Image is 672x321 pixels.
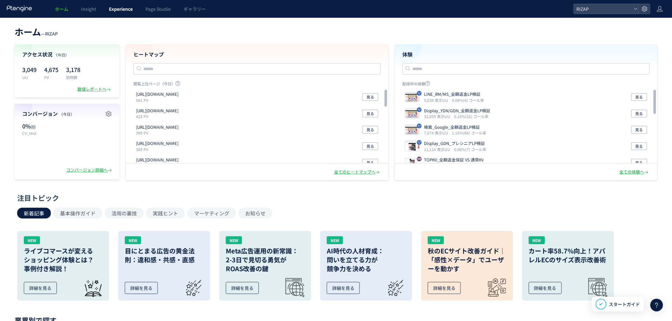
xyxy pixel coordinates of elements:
i: 0.08%(4) ゴール率 [452,97,484,103]
div: 全ての体験へ [620,169,650,175]
h3: Meta広告運用の新常識： 2-3日で見切る勇気が ROAS改善の鍵 [226,246,305,273]
p: 389 PV [136,147,181,152]
p: 訪問数 [66,75,80,80]
a: NEWAI時代の人材育成：問いを立てる力が競争力を決める詳細を見る [320,231,412,301]
a: NEWMeta広告運用の新常識：2-3日で見切る勇気がROAS改善の鍵詳細を見る [219,231,311,301]
button: 見る [362,159,378,167]
span: 見る [635,159,643,167]
span: Page Studio [145,6,171,12]
p: https://lp.rizap.jp/lp/training-230418 [136,141,178,147]
span: 見る [635,126,643,134]
div: 詳細を見る [24,282,57,294]
p: 422 PV [136,114,181,119]
p: TOPKV_全額返金保証 VS 通常KV [424,157,484,163]
button: 見る [631,159,647,167]
div: 全てのヒートマップへ [334,169,381,175]
div: — [15,25,58,38]
div: NEW [428,236,444,244]
img: cc8e9d4c3e88a6dd7563540d41df36b41756175980208.jpeg [405,110,419,119]
span: 見る [635,93,643,101]
div: 詳細を見る [226,282,259,294]
span: （今日） [54,52,69,57]
p: https://www.rizap.jp/plan [136,108,178,114]
button: 見る [362,126,378,134]
p: 3,178 [66,64,80,75]
i: 0.85%(19) ゴール率 [452,163,486,168]
button: 見る [362,93,378,101]
div: NEW [529,236,545,244]
div: 詳細を見る [428,282,461,294]
button: 実践ヒント [146,208,185,219]
span: (0) [31,124,36,130]
span: （今日） [59,111,74,117]
i: 11,116 表示UU [424,147,453,152]
div: 詳細を見る [327,282,360,294]
span: ホーム [55,6,68,12]
a: NEW秋のECサイト改善ガイド｜「感性×データ」でユーザーを動かす詳細を見る [421,231,513,301]
p: 0% [22,122,64,130]
img: 23f492a1b5de49e1743d904b4a69aca91756356061153.jpeg [405,159,419,168]
button: 基本操作ガイド [53,208,102,219]
div: NEW [125,236,141,244]
p: 4,675 [44,64,58,75]
div: NEW [226,236,242,244]
p: LINE_RM/MS_全額返金LP検証 [424,91,481,97]
span: 見る [366,93,374,101]
span: RIZAP [45,30,58,37]
span: 見る [366,159,374,167]
h3: AI時代の人材育成： 問いを立てる力が 競争力を決める [327,246,406,273]
div: 詳細を見る [529,282,562,294]
h3: 秋のECサイト改善ガイド｜「感性×データ」でユーザーを動かす [428,246,507,273]
span: 見る [366,110,374,117]
h4: ヒートマップ [133,51,381,58]
p: 581 PV [136,97,181,103]
span: スタートガイド [609,301,640,308]
button: マーケティング [187,208,236,219]
button: 新着記事 [17,208,51,219]
span: 見る [366,142,374,150]
h4: 体験 [402,51,650,58]
a: NEW目にとまる広告の黄金法則：違和感・共感・直感詳細を見る [118,231,210,301]
p: https://lp.rizap.jp/lp/presenior-250901 [136,124,178,130]
p: Display_YDN/GDN_全額返金LP検証 [424,108,490,114]
i: 0.06%(7) ゴール率 [454,147,486,152]
p: 閲覧上位ページ（今日） [133,81,381,89]
p: UU [22,75,37,80]
p: 検索_Google_全額返金LP検証 [424,124,484,130]
div: 数値レポートへ [77,86,112,92]
span: Experience [109,6,133,12]
img: cc8e9d4c3e88a6dd7563540d41df36b41756176291045.jpeg [405,126,419,135]
button: 見る [631,126,647,134]
p: CV_test [22,130,64,136]
span: 見る [635,110,643,117]
p: https://lp.rizap.jp/lp/guarantee-250826/a [136,91,178,97]
span: RIZAP [575,4,631,14]
p: 362 PV [136,163,181,168]
p: 399 PV [136,130,181,135]
h3: 目にとまる広告の黄金法則：違和感・共感・直感 [125,246,204,264]
div: コンバージョン詳細へ [66,167,113,173]
i: 32,955 表示UU [424,114,453,119]
a: NEWカート率58.7%向上！アパレルECのサイズ表示改善術詳細を見る [522,231,614,301]
i: 5,038 表示UU [424,97,451,103]
h3: カート率58.7%向上！アパレルECのサイズ表示改善術 [529,246,608,264]
a: NEWライブコマースが変えるショッピング体験とは？事例付き解説！詳細を見る [17,231,109,301]
button: 見る [362,142,378,150]
p: Display_GDN_プレシニアLP検証 [424,141,485,147]
i: 2,243 表示UU [424,163,451,168]
div: 注目トピック [17,193,652,203]
span: ギャラリー [184,6,206,12]
p: 配信中の体験 [402,81,650,89]
div: NEW [24,236,40,244]
span: ホーム [15,25,41,38]
span: 見る [366,126,374,134]
i: 0.10%(32) ゴール率 [454,114,488,119]
span: Insight [81,6,96,12]
button: お知らせ [239,208,272,219]
button: 見る [631,142,647,150]
button: 見る [362,110,378,117]
p: https://lp.rizap.jp/lp/cmlink-241201 [136,157,178,163]
button: 見る [631,110,647,117]
img: d09c5364f3dd47d67b9053fff4ccfd591756457462014.jpeg [405,142,419,151]
p: PV [44,75,58,80]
